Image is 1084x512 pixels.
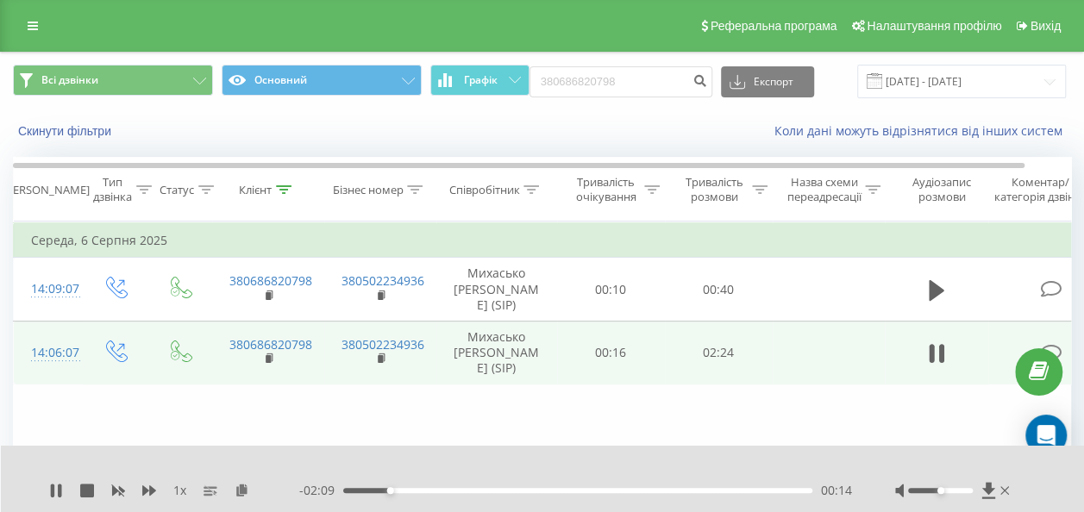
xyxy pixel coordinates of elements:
[3,183,90,197] div: [PERSON_NAME]
[448,183,519,197] div: Співробітник
[821,482,852,499] span: 00:14
[229,336,312,353] a: 380686820798
[31,272,66,306] div: 14:09:07
[436,321,557,384] td: Михасько [PERSON_NAME] (SIP)
[680,175,748,204] div: Тривалість розмови
[13,123,120,139] button: Скинути фільтри
[341,272,424,289] a: 380502234936
[529,66,712,97] input: Пошук за номером
[229,272,312,289] a: 380686820798
[1025,415,1067,456] div: Open Intercom Messenger
[332,183,403,197] div: Бізнес номер
[41,73,98,87] span: Всі дзвінки
[430,65,529,96] button: Графік
[899,175,983,204] div: Аудіозапис розмови
[341,336,424,353] a: 380502234936
[299,482,343,499] span: - 02:09
[222,65,422,96] button: Основний
[557,258,665,322] td: 00:10
[774,122,1071,139] a: Коли дані можуть відрізнятися вiд інших систем
[436,258,557,322] td: Михасько [PERSON_NAME] (SIP)
[711,19,837,33] span: Реферальна програма
[665,321,773,384] td: 02:24
[93,175,132,204] div: Тип дзвінка
[239,183,272,197] div: Клієнт
[867,19,1001,33] span: Налаштування профілю
[557,321,665,384] td: 00:16
[665,258,773,322] td: 00:40
[1031,19,1061,33] span: Вихід
[31,336,66,370] div: 14:06:07
[721,66,814,97] button: Експорт
[786,175,861,204] div: Назва схеми переадресації
[387,487,394,494] div: Accessibility label
[937,487,943,494] div: Accessibility label
[572,175,640,204] div: Тривалість очікування
[464,74,498,86] span: Графік
[173,482,186,499] span: 1 x
[160,183,194,197] div: Статус
[13,65,213,96] button: Всі дзвінки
